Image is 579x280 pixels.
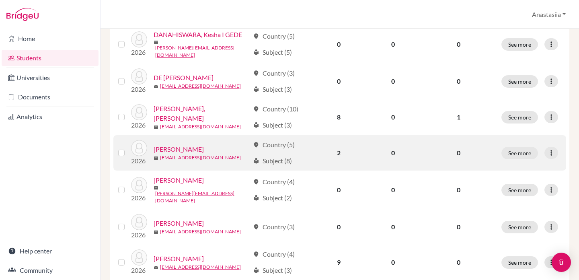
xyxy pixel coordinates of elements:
[2,243,99,259] a: Help center
[501,38,538,51] button: See more
[160,82,241,90] a: [EMAIL_ADDRESS][DOMAIN_NAME]
[2,89,99,105] a: Documents
[253,104,298,114] div: Country (10)
[253,68,295,78] div: Country (3)
[253,266,292,275] div: Subject (3)
[253,49,259,56] span: local_library
[131,214,147,230] img: PANGAU, ETHAN
[253,47,292,57] div: Subject (5)
[154,185,158,190] span: mail
[425,112,492,122] p: 1
[131,120,147,130] p: 2026
[160,154,241,161] a: [EMAIL_ADDRESS][DOMAIN_NAME]
[312,64,365,99] td: 0
[154,265,158,270] span: mail
[253,193,292,203] div: Subject (2)
[131,156,147,166] p: 2026
[253,142,259,148] span: location_on
[253,140,295,150] div: Country (5)
[131,84,147,94] p: 2026
[154,73,214,82] a: DE [PERSON_NAME]
[312,99,365,135] td: 8
[154,84,158,89] span: mail
[154,218,204,228] a: [PERSON_NAME]
[131,140,147,156] img: INDRAJI, RADITYA
[2,31,99,47] a: Home
[253,156,292,166] div: Subject (8)
[154,175,204,185] a: [PERSON_NAME]
[253,84,292,94] div: Subject (3)
[253,70,259,76] span: location_on
[154,230,158,235] span: mail
[425,257,492,267] p: 0
[131,68,147,84] img: DE GRAZIA, DENIS
[312,171,365,209] td: 0
[253,158,259,164] span: local_library
[552,253,571,272] div: Open Intercom Messenger
[365,25,421,64] td: 0
[253,33,259,39] span: location_on
[2,109,99,125] a: Analytics
[253,122,259,128] span: local_library
[365,245,421,280] td: 0
[425,39,492,49] p: 0
[253,251,259,257] span: location_on
[365,99,421,135] td: 0
[425,148,492,158] p: 0
[131,47,147,57] p: 2026
[154,30,242,39] a: DANAHISWARA, Kesha I GEDE
[253,267,259,274] span: local_library
[501,111,538,124] button: See more
[253,177,295,187] div: Country (4)
[131,249,147,266] img: RACHMAN, ALMA
[154,254,204,264] a: [PERSON_NAME]
[253,120,292,130] div: Subject (3)
[253,86,259,93] span: local_library
[155,44,250,59] a: [PERSON_NAME][EMAIL_ADDRESS][DOMAIN_NAME]
[253,195,259,201] span: local_library
[425,76,492,86] p: 0
[160,123,241,130] a: [EMAIL_ADDRESS][DOMAIN_NAME]
[365,135,421,171] td: 0
[155,190,250,204] a: [PERSON_NAME][EMAIL_ADDRESS][DOMAIN_NAME]
[501,184,538,196] button: See more
[2,70,99,86] a: Universities
[154,40,158,45] span: mail
[160,228,241,235] a: [EMAIL_ADDRESS][DOMAIN_NAME]
[312,25,365,64] td: 0
[131,230,147,240] p: 2026
[425,185,492,195] p: 0
[365,64,421,99] td: 0
[131,266,147,275] p: 2026
[253,179,259,185] span: location_on
[312,209,365,245] td: 0
[501,147,538,159] button: See more
[365,171,421,209] td: 0
[131,193,147,203] p: 2026
[154,144,204,154] a: [PERSON_NAME]
[312,135,365,171] td: 2
[131,177,147,193] img: NAPITUPULU, MIKHAIL
[160,264,241,271] a: [EMAIL_ADDRESS][DOMAIN_NAME]
[131,31,147,47] img: DANAHISWARA, Kesha I GEDE
[501,256,538,269] button: See more
[154,104,250,123] a: [PERSON_NAME], [PERSON_NAME]
[253,224,259,230] span: location_on
[501,221,538,233] button: See more
[253,31,295,41] div: Country (5)
[253,249,295,259] div: Country (4)
[154,156,158,161] span: mail
[2,262,99,278] a: Community
[2,50,99,66] a: Students
[253,222,295,232] div: Country (3)
[365,209,421,245] td: 0
[425,222,492,232] p: 0
[154,125,158,130] span: mail
[253,106,259,112] span: location_on
[131,104,147,120] img: GEMOETS, COOPER
[528,7,569,22] button: Anastasiia
[6,8,39,21] img: Bridge-U
[312,245,365,280] td: 9
[501,75,538,88] button: See more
